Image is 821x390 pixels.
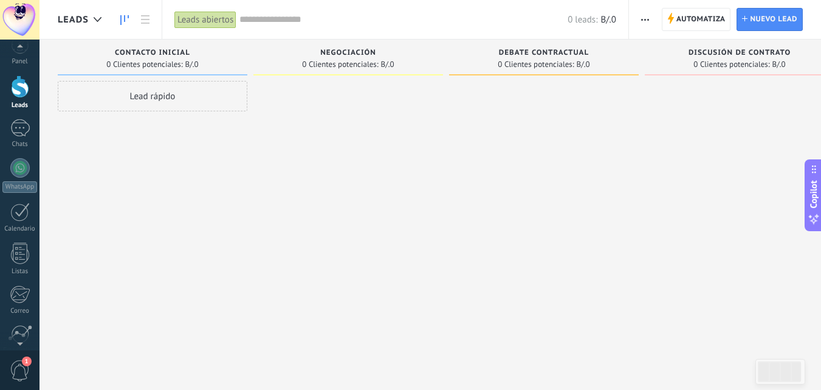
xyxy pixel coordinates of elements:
[772,61,786,68] span: B/.0
[2,181,37,193] div: WhatsApp
[58,14,89,26] span: Leads
[174,11,236,29] div: Leads abiertos
[302,61,378,68] span: 0 Clientes potenciales:
[662,8,731,31] a: Automatiza
[600,14,616,26] span: B/.0
[106,61,182,68] span: 0 Clientes potenciales:
[22,357,32,366] span: 1
[2,307,38,315] div: Correo
[737,8,803,31] a: Nuevo lead
[636,8,654,31] button: Más
[58,81,247,111] div: Lead rápido
[114,8,135,32] a: Leads
[2,141,38,148] div: Chats
[568,14,597,26] span: 0 leads:
[64,49,241,59] div: Contacto inicial
[135,8,156,32] a: Lista
[2,102,38,110] div: Leads
[2,58,38,66] div: Panel
[381,61,394,68] span: B/.0
[320,49,376,57] span: Negociación
[2,268,38,276] div: Listas
[185,61,199,68] span: B/.0
[676,9,726,30] span: Automatiza
[499,49,589,57] span: Debate contractual
[498,61,574,68] span: 0 Clientes potenciales:
[577,61,590,68] span: B/.0
[693,61,769,68] span: 0 Clientes potenciales:
[455,49,633,59] div: Debate contractual
[750,9,797,30] span: Nuevo lead
[259,49,437,59] div: Negociación
[689,49,791,57] span: Discusión de contrato
[115,49,190,57] span: Contacto inicial
[808,180,820,208] span: Copilot
[2,225,38,233] div: Calendario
